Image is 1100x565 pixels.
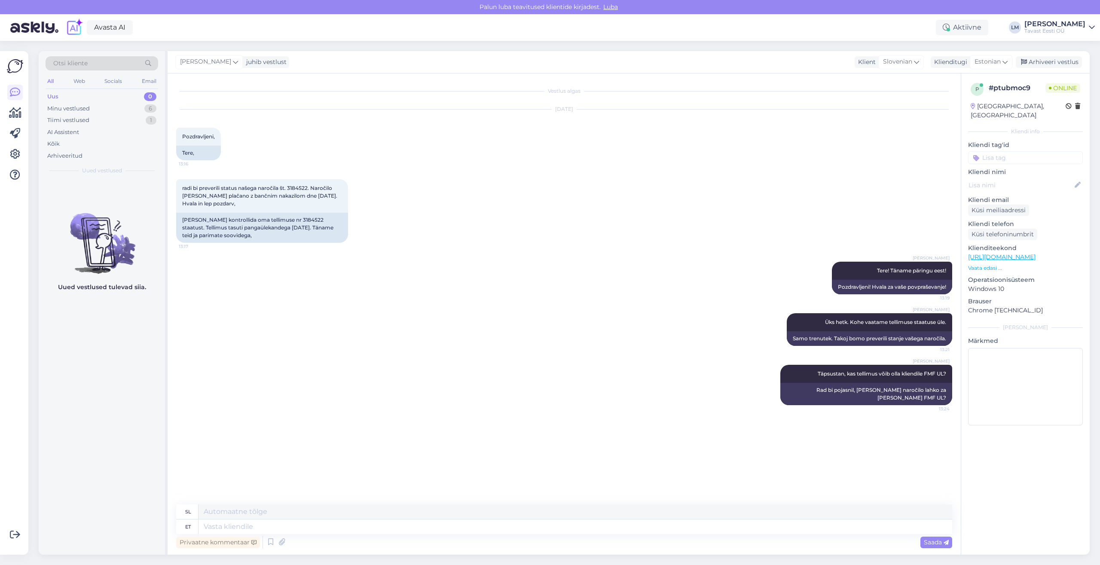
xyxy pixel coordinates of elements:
span: 13:19 [917,295,950,301]
div: Uus [47,92,58,101]
div: Küsi telefoninumbrit [968,229,1037,240]
img: No chats [39,198,165,275]
div: All [46,76,55,87]
span: Pozdravljeni, [182,133,215,140]
span: Otsi kliente [53,59,88,68]
div: sl [185,504,191,519]
div: Aktiivne [936,20,988,35]
span: Tere! Täname päringu eest! [877,267,946,274]
div: juhib vestlust [243,58,287,67]
div: Kliendi info [968,128,1083,135]
p: Windows 10 [968,284,1083,293]
div: [GEOGRAPHIC_DATA], [GEOGRAPHIC_DATA] [971,102,1066,120]
div: Email [140,76,158,87]
p: Uued vestlused tulevad siia. [58,283,146,292]
div: 1 [146,116,156,125]
span: 13:17 [179,243,211,250]
input: Lisa tag [968,151,1083,164]
div: # ptubmoc9 [989,83,1045,93]
p: Kliendi telefon [968,220,1083,229]
div: Socials [103,76,124,87]
a: Avasta AI [87,20,133,35]
span: [PERSON_NAME] [180,57,231,67]
div: Tavast Eesti OÜ [1024,27,1085,34]
img: explore-ai [65,18,83,37]
div: Minu vestlused [47,104,90,113]
div: Tere, [176,146,221,160]
span: Slovenian [883,57,912,67]
div: Küsi meiliaadressi [968,205,1029,216]
div: AI Assistent [47,128,79,137]
div: LM [1009,21,1021,34]
p: Operatsioonisüsteem [968,275,1083,284]
div: Pozdravljeni! Hvala za vaše povpraševanje! [832,280,952,294]
p: Kliendi nimi [968,168,1083,177]
div: Arhiveeri vestlus [1016,56,1082,68]
img: Askly Logo [7,58,23,74]
p: Märkmed [968,336,1083,345]
div: Klienditugi [931,58,967,67]
p: Vaata edasi ... [968,264,1083,272]
p: Kliendi email [968,195,1083,205]
p: Chrome [TECHNICAL_ID] [968,306,1083,315]
div: Arhiveeritud [47,152,82,160]
span: Luba [601,3,620,11]
span: Online [1045,83,1080,93]
div: Web [72,76,87,87]
span: Üks hetk. Kohe vaatame tellimuse staatuse üle. [825,319,946,325]
div: Rad bi pojasnil, [PERSON_NAME] naročilo lahko za [PERSON_NAME] FMF UL? [780,383,952,405]
p: Klienditeekond [968,244,1083,253]
p: Brauser [968,297,1083,306]
span: [PERSON_NAME] [913,358,950,364]
div: Samo trenutek. Takoj bomo preverili stanje vašega naročila. [787,331,952,346]
a: [PERSON_NAME]Tavast Eesti OÜ [1024,21,1095,34]
div: [PERSON_NAME] [968,324,1083,331]
span: Uued vestlused [82,167,122,174]
span: Saada [924,538,949,546]
span: Estonian [975,57,1001,67]
div: 6 [144,104,156,113]
p: Kliendi tag'id [968,140,1083,150]
div: [DATE] [176,105,952,113]
span: p [975,86,979,92]
div: Vestlus algas [176,87,952,95]
div: 0 [144,92,156,101]
span: 13:16 [179,161,211,167]
div: et [185,519,191,534]
div: Privaatne kommentaar [176,537,260,548]
a: [URL][DOMAIN_NAME] [968,253,1036,261]
div: [PERSON_NAME] [1024,21,1085,27]
div: [PERSON_NAME] kontrollida oma tellimuse nr 3184522 staatust. Tellimus tasuti pangaülekandega [DAT... [176,213,348,243]
span: Täpsustan, kas tellimus võib olla kliendile FMF UL? [818,370,946,377]
div: Tiimi vestlused [47,116,89,125]
input: Lisa nimi [969,180,1073,190]
span: [PERSON_NAME] [913,255,950,261]
span: 13:21 [917,346,950,353]
span: [PERSON_NAME] [913,306,950,313]
span: 13:24 [917,406,950,412]
span: radi bi preverili status našega naročila št. 3184522. Naročilo [PERSON_NAME] plačano z bančnim na... [182,185,339,207]
div: Klient [855,58,876,67]
div: Kõik [47,140,60,148]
